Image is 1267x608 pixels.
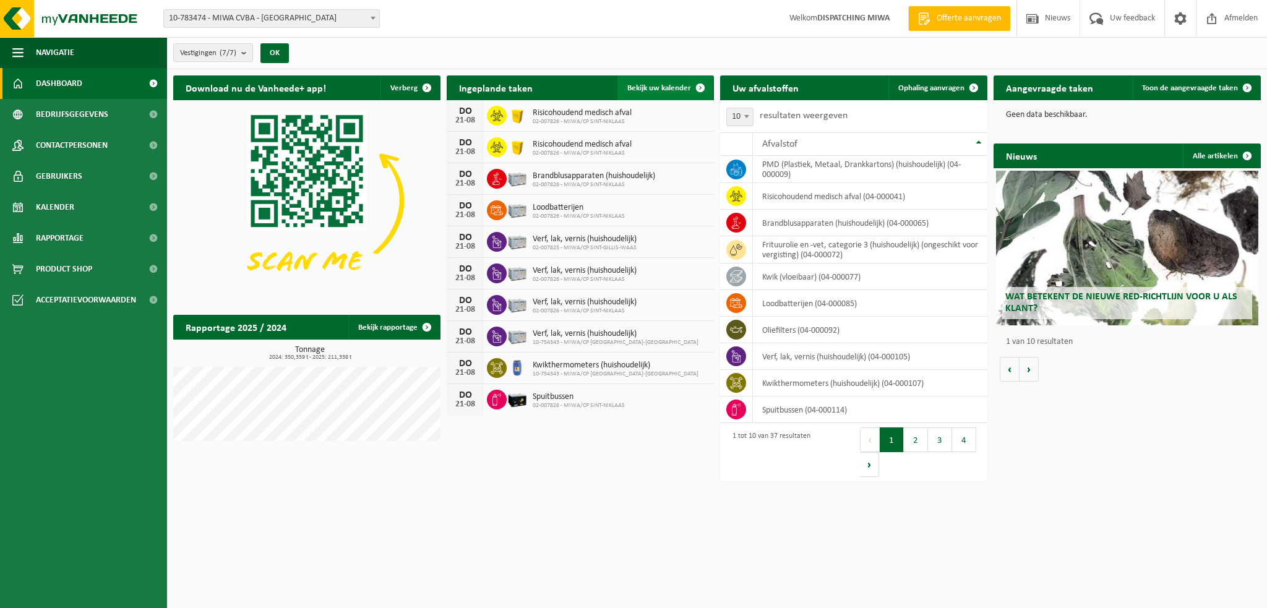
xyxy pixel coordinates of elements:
span: Spuitbussen [533,392,625,402]
td: frituurolie en -vet, categorie 3 (huishoudelijk) (ongeschikt voor vergisting) (04-000072) [753,236,987,263]
h2: Uw afvalstoffen [720,75,811,100]
img: PB-LB-0680-HPE-GY-11 [507,325,528,346]
span: Offerte aanvragen [934,12,1004,25]
div: DO [453,327,478,337]
button: 4 [952,427,976,452]
div: DO [453,296,478,306]
span: Loodbatterijen [533,203,625,213]
td: kwikthermometers (huishoudelijk) (04-000107) [753,370,987,396]
img: PB-LB-0680-HPE-GY-11 [507,167,528,188]
span: 2024: 350,359 t - 2025: 211,338 t [179,354,440,361]
a: Offerte aanvragen [908,6,1010,31]
span: 02-007826 - MIWA/CP SINT-NIKLAAS [533,402,625,409]
button: 2 [904,427,928,452]
td: oliefilters (04-000092) [753,317,987,343]
span: Verf, lak, vernis (huishoudelijk) [533,329,698,339]
span: 02-007826 - MIWA/CP SINT-NIKLAAS [533,150,632,157]
td: PMD (Plastiek, Metaal, Drankkartons) (huishoudelijk) (04-000009) [753,156,987,183]
span: Gebruikers [36,161,82,192]
span: 02-007825 - MIWA/CP SINT-GILLIS-WAAS [533,244,637,252]
div: 21-08 [453,337,478,346]
a: Ophaling aanvragen [888,75,986,100]
span: Product Shop [36,254,92,285]
td: brandblusapparaten (huishoudelijk) (04-000065) [753,210,987,236]
h2: Download nu de Vanheede+ app! [173,75,338,100]
div: DO [453,106,478,116]
span: Bekijk uw kalender [627,84,691,92]
div: DO [453,390,478,400]
div: 21-08 [453,400,478,409]
h2: Rapportage 2025 / 2024 [173,315,299,339]
a: Toon de aangevraagde taken [1132,75,1260,100]
div: 21-08 [453,179,478,188]
span: 02-007826 - MIWA/CP SINT-NIKLAAS [533,307,637,315]
button: Volgende [1020,357,1039,382]
button: 3 [928,427,952,452]
span: Toon de aangevraagde taken [1142,84,1238,92]
span: 10-754343 - MIWA/CP [GEOGRAPHIC_DATA]-[GEOGRAPHIC_DATA] [533,339,698,346]
span: Verberg [390,84,418,92]
img: LP-SB-00050-HPE-22 [507,135,528,156]
div: 21-08 [453,148,478,156]
img: PB-LB-0680-HPE-GY-11 [507,230,528,251]
span: 10-783474 - MIWA CVBA - SINT-NIKLAAS [163,9,380,28]
img: Download de VHEPlus App [173,100,440,301]
div: DO [453,359,478,369]
div: 21-08 [453,116,478,125]
div: DO [453,169,478,179]
span: Contactpersonen [36,130,108,161]
div: 21-08 [453,306,478,314]
span: Verf, lak, vernis (huishoudelijk) [533,266,637,276]
strong: DISPATCHING MIWA [817,14,890,23]
span: Acceptatievoorwaarden [36,285,136,315]
td: spuitbussen (04-000114) [753,396,987,423]
span: Brandblusapparaten (huishoudelijk) [533,171,655,181]
span: Verf, lak, vernis (huishoudelijk) [533,298,637,307]
img: PB-LB-0680-HPE-GY-11 [507,262,528,283]
button: OK [260,43,289,63]
span: 02-007826 - MIWA/CP SINT-NIKLAAS [533,276,637,283]
div: DO [453,201,478,211]
td: verf, lak, vernis (huishoudelijk) (04-000105) [753,343,987,370]
button: Next [860,452,879,477]
button: Vestigingen(7/7) [173,43,253,62]
h2: Aangevraagde taken [994,75,1106,100]
span: 10-783474 - MIWA CVBA - SINT-NIKLAAS [164,10,379,27]
span: Kalender [36,192,74,223]
div: DO [453,138,478,148]
td: risicohoudend medisch afval (04-000041) [753,183,987,210]
span: Risicohoudend medisch afval [533,140,632,150]
span: Bedrijfsgegevens [36,99,108,130]
img: PB-LB-0680-HPE-BK-11 [507,388,528,409]
span: 10 [726,108,754,126]
h3: Tonnage [179,346,440,361]
div: DO [453,264,478,274]
span: Ophaling aanvragen [898,84,964,92]
p: Geen data beschikbaar. [1006,111,1248,119]
h2: Ingeplande taken [447,75,545,100]
div: 21-08 [453,211,478,220]
img: PB-LB-0680-HPE-GY-11 [507,293,528,314]
span: Kwikthermometers (huishoudelijk) [533,361,698,370]
td: loodbatterijen (04-000085) [753,290,987,317]
span: Afvalstof [762,139,797,149]
span: Verf, lak, vernis (huishoudelijk) [533,234,637,244]
img: LP-SB-00050-HPE-22 [507,104,528,125]
span: Navigatie [36,37,74,68]
button: Vorige [1000,357,1020,382]
a: Bekijk uw kalender [617,75,713,100]
button: Verberg [380,75,439,100]
a: Wat betekent de nieuwe RED-richtlijn voor u als klant? [996,171,1258,325]
span: Dashboard [36,68,82,99]
a: Alle artikelen [1183,143,1260,168]
span: Vestigingen [180,44,236,62]
p: 1 van 10 resultaten [1006,338,1255,346]
div: 21-08 [453,369,478,377]
span: 02-007826 - MIWA/CP SINT-NIKLAAS [533,213,625,220]
span: 02-007826 - MIWA/CP SINT-NIKLAAS [533,181,655,189]
span: Rapportage [36,223,84,254]
span: 10-754343 - MIWA/CP [GEOGRAPHIC_DATA]-[GEOGRAPHIC_DATA] [533,370,698,378]
td: kwik (vloeibaar) (04-000077) [753,263,987,290]
label: resultaten weergeven [760,111,848,121]
span: Wat betekent de nieuwe RED-richtlijn voor u als klant? [1005,292,1237,314]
